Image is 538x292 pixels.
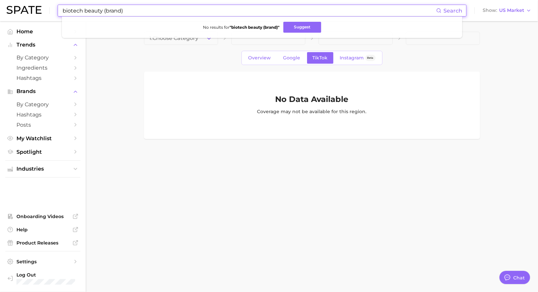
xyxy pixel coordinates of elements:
[203,25,279,30] span: No results for
[230,25,279,30] strong: " biotech beauty (brand) "
[5,133,80,144] a: My Watchlist
[5,26,80,37] a: Home
[257,108,367,115] p: Coverage may not be available for this region.
[16,75,69,81] span: Hashtags
[5,238,80,248] a: Product Releases
[5,147,80,157] a: Spotlight
[5,110,80,120] a: Hashtags
[334,52,381,64] a: InstagramBeta
[5,257,80,267] a: Settings
[16,65,69,71] span: Ingredients
[278,52,306,64] a: Google
[7,6,42,14] img: SPATE
[499,9,524,12] span: US Market
[62,5,436,16] input: Search here for a brand, industry, or ingredient
[16,166,69,172] span: Industries
[5,225,80,235] a: Help
[367,55,374,61] span: Beta
[16,54,69,61] span: by Category
[283,55,300,61] span: Google
[150,35,199,41] span: 1. Choose Category
[16,240,69,246] span: Product Releases
[5,73,80,83] a: Hashtags
[16,272,75,278] span: Log Out
[248,55,271,61] span: Overview
[16,149,69,155] span: Spotlight
[5,120,80,130] a: Posts
[5,211,80,221] a: Onboarding Videos
[275,95,349,103] h1: No Data Available
[340,55,364,61] span: Instagram
[481,6,533,15] button: ShowUS Market
[16,259,69,265] span: Settings
[5,164,80,174] button: Industries
[5,99,80,110] a: by Category
[5,63,80,73] a: Ingredients
[16,88,69,94] span: Brands
[16,227,69,233] span: Help
[5,52,80,63] a: by Category
[443,8,462,14] span: Search
[313,55,328,61] span: TikTok
[5,270,80,287] a: Log out. Currently logged in with e-mail mathilde@spate.nyc.
[144,32,218,45] button: 1.Choose Category
[16,28,69,35] span: Home
[483,9,497,12] span: Show
[283,22,321,33] button: Suggest
[16,101,69,108] span: by Category
[5,40,80,50] button: Trends
[16,122,69,128] span: Posts
[5,86,80,96] button: Brands
[16,135,69,142] span: My Watchlist
[307,52,333,64] a: TikTok
[243,52,277,64] a: Overview
[16,42,69,48] span: Trends
[16,112,69,118] span: Hashtags
[16,213,69,219] span: Onboarding Videos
